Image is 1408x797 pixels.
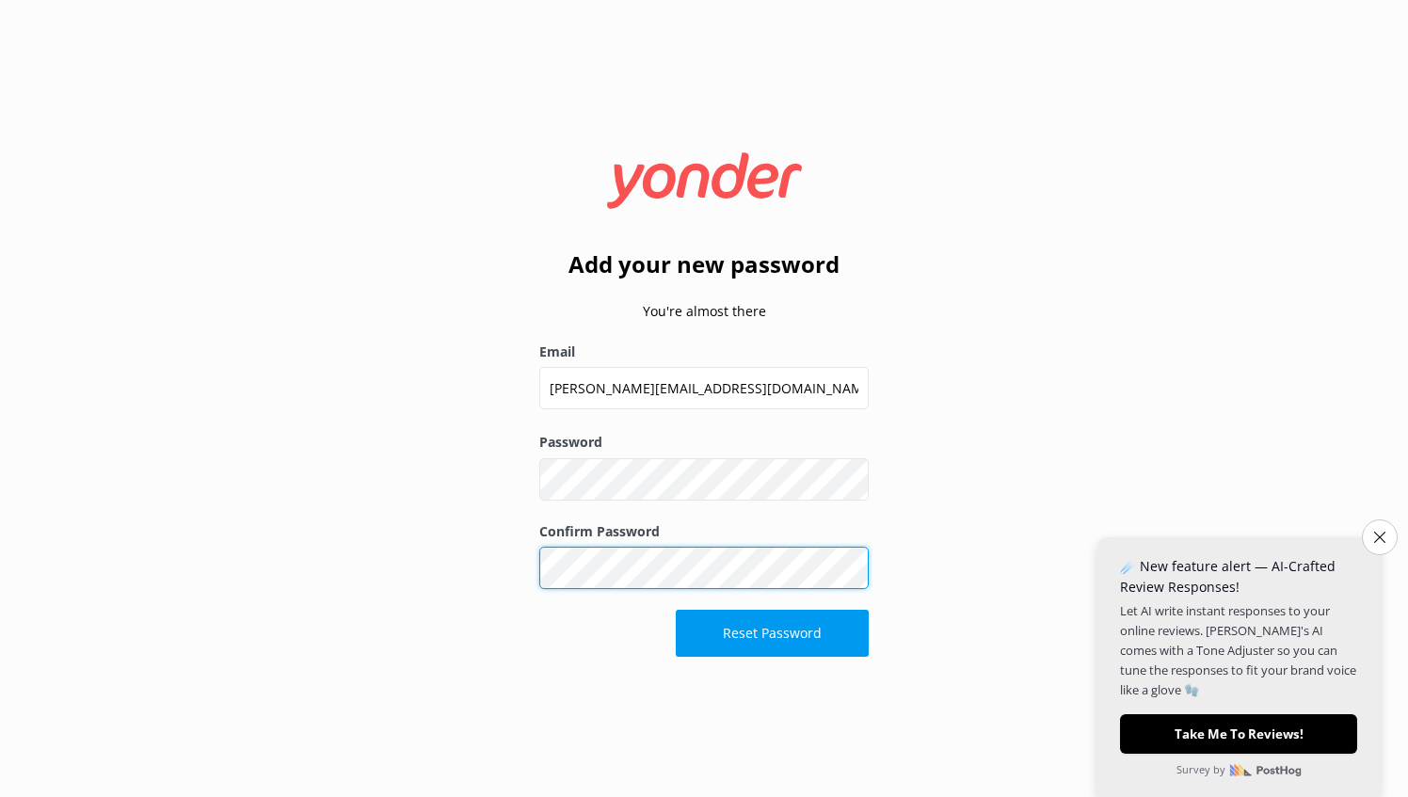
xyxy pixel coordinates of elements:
[539,247,869,282] h2: Add your new password
[831,550,869,587] button: Show password
[676,610,869,657] button: Reset Password
[539,301,869,322] p: You're almost there
[831,460,869,498] button: Show password
[539,521,869,542] label: Confirm Password
[539,432,869,453] label: Password
[539,367,869,409] input: user@emailaddress.com
[539,342,869,362] label: Email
